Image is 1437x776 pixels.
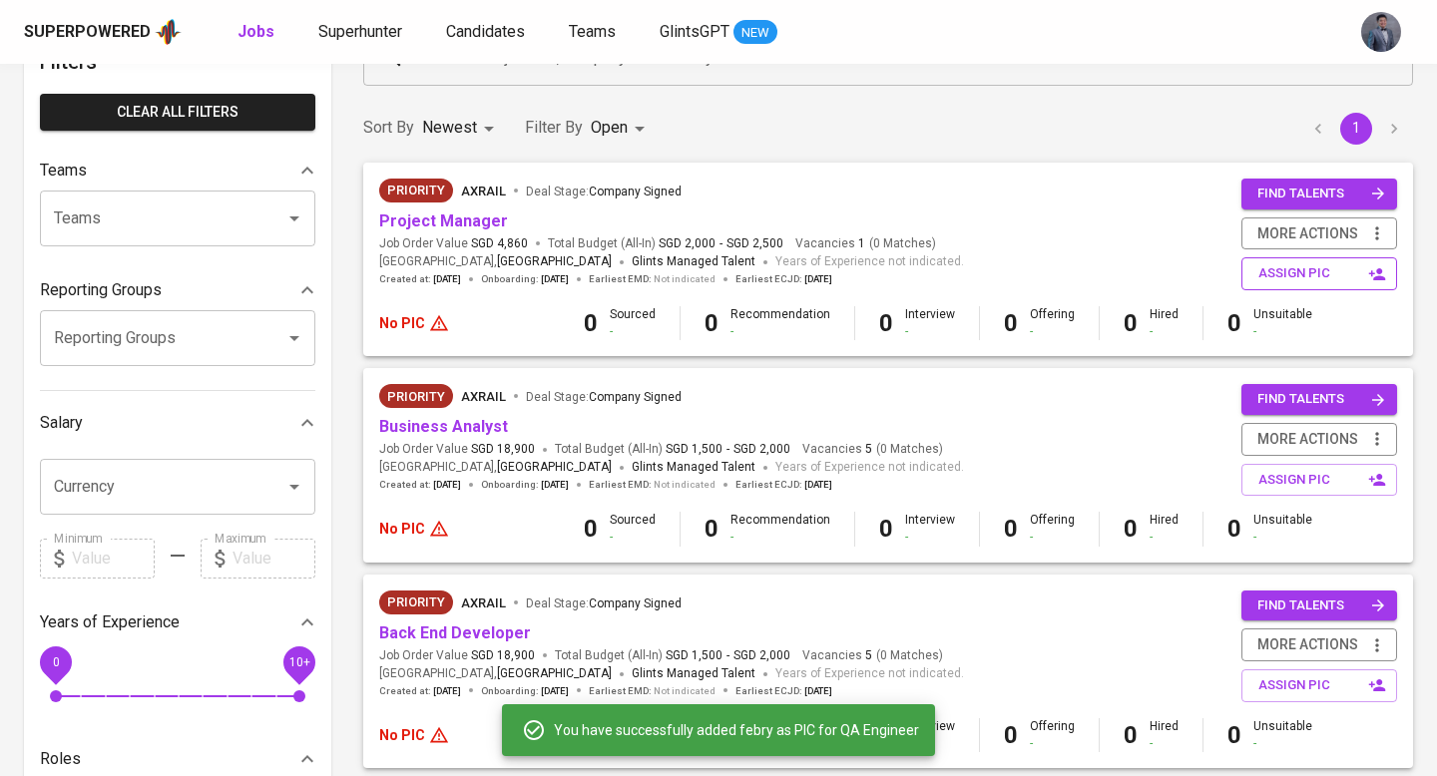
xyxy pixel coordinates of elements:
[238,22,274,41] b: Jobs
[1241,217,1397,250] button: more actions
[1004,515,1018,543] b: 0
[1227,721,1241,749] b: 0
[379,417,508,436] a: Business Analyst
[526,390,682,404] span: Deal Stage :
[879,309,893,337] b: 0
[446,22,525,41] span: Candidates
[1150,718,1179,752] div: Hired
[905,512,955,546] div: Interview
[735,272,832,286] span: Earliest ECJD :
[1124,721,1138,749] b: 0
[379,725,425,745] p: No PIC
[1253,512,1312,546] div: Unsuitable
[1030,529,1075,546] div: -
[1253,718,1312,752] div: Unsuitable
[525,116,583,140] p: Filter By
[1124,309,1138,337] b: 0
[730,306,830,340] div: Recommendation
[659,235,716,252] span: SGD 2,000
[569,20,620,45] a: Teams
[1241,384,1397,415] button: find talents
[660,20,777,45] a: GlintsGPT NEW
[591,118,628,137] span: Open
[569,22,616,41] span: Teams
[40,151,315,191] div: Teams
[1253,323,1312,340] div: -
[481,272,569,286] span: Onboarding :
[379,623,531,642] a: Back End Developer
[879,515,893,543] b: 0
[705,309,718,337] b: 0
[1004,721,1018,749] b: 0
[905,306,955,340] div: Interview
[589,272,716,286] span: Earliest EMD :
[24,17,182,47] a: Superpoweredapp logo
[726,647,729,664] span: -
[379,458,612,478] span: [GEOGRAPHIC_DATA] ,
[40,602,315,642] div: Years of Experience
[318,22,402,41] span: Superhunter
[1257,221,1358,246] span: more actions
[1257,594,1385,617] span: find talents
[1241,464,1397,497] button: assign pic
[52,654,59,668] span: 0
[666,647,722,664] span: SGD 1,500
[1150,735,1179,752] div: -
[379,252,612,272] span: [GEOGRAPHIC_DATA] ,
[379,590,453,614] div: New Job received from Demand Team
[379,235,528,252] span: Job Order Value
[497,664,612,684] span: [GEOGRAPHIC_DATA]
[280,324,308,352] button: Open
[654,478,716,492] span: Not indicated
[238,20,278,45] a: Jobs
[726,441,729,458] span: -
[1124,515,1138,543] b: 0
[40,159,87,183] p: Teams
[632,666,755,680] span: Glints Managed Talent
[733,647,790,664] span: SGD 2,000
[589,185,682,198] span: Company Signed
[1030,512,1075,546] div: Offering
[632,254,755,268] span: Glints Managed Talent
[654,684,716,698] span: Not indicated
[610,512,656,546] div: Sourced
[155,17,182,47] img: app logo
[610,306,656,340] div: Sourced
[280,473,308,501] button: Open
[24,21,151,44] div: Superpowered
[1253,529,1312,546] div: -
[379,519,425,539] p: No PIC
[775,664,964,684] span: Years of Experience not indicated.
[775,458,964,478] span: Years of Experience not indicated.
[666,441,722,458] span: SGD 1,500
[554,720,919,740] span: You have successfully added febry as PIC for QA Engineer
[481,478,569,492] span: Onboarding :
[379,647,535,664] span: Job Order Value
[730,512,830,546] div: Recommendation
[589,596,682,610] span: Company Signed
[471,647,535,664] span: SGD 18,900
[471,441,535,458] span: SGD 18,900
[726,235,783,252] span: SGD 2,500
[1257,427,1358,452] span: more actions
[461,184,506,198] span: Axrail
[735,684,832,698] span: Earliest ECJD :
[72,539,155,579] input: Value
[705,515,718,543] b: 0
[461,595,506,610] span: Axrail
[1241,669,1397,702] button: assign pic
[1257,388,1385,411] span: find talents
[433,684,461,698] span: [DATE]
[775,252,964,272] span: Years of Experience not indicated.
[804,478,832,492] span: [DATE]
[1241,257,1397,290] button: assign pic
[471,235,528,252] span: SGD 4,860
[802,441,943,458] span: Vacancies ( 0 Matches )
[730,323,830,340] div: -
[589,684,716,698] span: Earliest EMD :
[862,441,872,458] span: 5
[1241,423,1397,456] button: more actions
[363,116,414,140] p: Sort By
[40,747,81,771] p: Roles
[591,110,652,147] div: Open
